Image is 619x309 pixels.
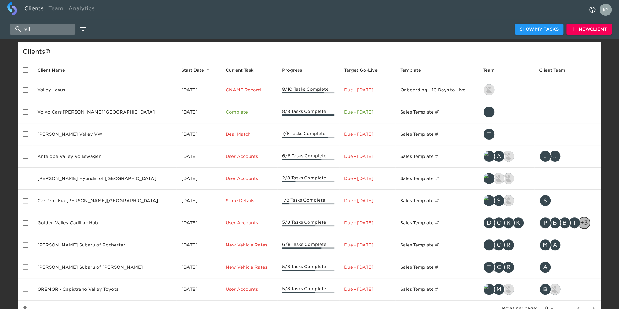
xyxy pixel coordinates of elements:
div: tyler@roadster.com, michael.beck@roadster.com, kevin.lo@roadster.com [483,283,529,295]
td: [DATE] [176,212,221,234]
div: C [493,217,505,229]
td: Sales Template #1 [395,256,478,278]
div: D [483,217,495,229]
td: Sales Template #1 [395,168,478,190]
div: tracy@roadster.com, clayton.mandel@roadster.com, raj.taneja@roadster.com [483,261,529,273]
div: R [502,261,515,273]
div: S [493,195,505,207]
button: edit [78,24,88,34]
div: R [502,239,515,251]
div: C [493,261,505,273]
img: tyler@roadster.com [484,173,494,184]
td: Sales Template #1 [395,212,478,234]
p: Due - [DATE] [344,286,391,292]
div: tracy@roadster.com [483,106,529,118]
span: Progress [282,66,310,74]
td: 5/8 Tasks Complete [277,256,339,278]
div: amiltsch@vanbortelsubaru.com [539,261,596,273]
td: Sales Template #1 [395,278,478,301]
td: [DATE] [176,278,221,301]
td: Onboarding - 10 Days to Live [395,79,478,101]
p: User Accounts [226,220,272,226]
img: tyler@roadster.com [484,195,494,206]
div: M [539,239,551,251]
td: [PERSON_NAME] Hyundai of [GEOGRAPHIC_DATA] [32,168,176,190]
div: K [512,217,524,229]
td: [DATE] [176,79,221,101]
td: 6/8 Tasks Complete [277,234,339,256]
div: S [539,195,551,207]
span: Current Task [226,66,262,74]
span: This is the next Task in this Hub that should be completed [226,66,254,74]
img: nikko.foster@roadster.com [484,84,494,95]
td: [DATE] [176,145,221,168]
div: A [539,261,551,273]
div: T [483,261,495,273]
td: Sales Template #1 [395,234,478,256]
div: J [549,150,561,162]
div: P [539,217,551,229]
svg: This is a list of all of your clients and clients shared with you [45,49,50,54]
div: tracy@roadster.com, clayton.mandel@roadster.com, raj.taneja@roadster.com [483,239,529,251]
td: [DATE] [176,190,221,212]
td: [DATE] [176,101,221,123]
td: Car Pros Kia [PERSON_NAME][GEOGRAPHIC_DATA] [32,190,176,212]
div: pete.hyland@morries.com, Ben.Freedman@morries.com, Ben.Freedman@Morries.com, tony.troussov@morrie... [539,217,596,229]
span: Client Name [37,66,73,74]
div: Client s [23,47,599,56]
div: A [493,150,505,162]
div: T [483,239,495,251]
p: Due - [DATE] [344,264,391,270]
div: T [568,217,580,229]
td: 2/8 Tasks Complete [277,168,339,190]
td: [DATE] [176,256,221,278]
button: Show My Tasks [515,24,563,35]
p: Deal Match [226,131,272,137]
div: C [493,239,505,251]
div: B [539,283,551,295]
div: J [539,150,551,162]
td: 6/8 Tasks Complete [277,145,339,168]
img: tyler@roadster.com [484,284,494,295]
img: tyler@roadster.com [484,151,494,162]
span: Target Go-Live [344,66,385,74]
img: kevin.lo@roadster.com [493,173,504,184]
span: Team [483,66,503,74]
span: Client Team [539,66,573,74]
td: Golden Valley Cadillac Hub [32,212,176,234]
span: Start Date [181,66,212,74]
td: Sales Template #1 [395,123,478,145]
div: tyler@roadster.com, austin.terry@roadster.com, kevin.lo@roadster.com [483,150,529,162]
p: User Accounts [226,175,272,182]
p: Due - [DATE] [344,198,391,204]
td: 1/8 Tasks Complete [277,190,339,212]
div: M [493,283,505,295]
div: B [559,217,571,229]
img: kevin.lo@roadster.com [503,151,514,162]
img: kevin.lo@roadster.com [503,195,514,206]
td: OREMOR - Capistrano Valley Toyota [32,278,176,301]
p: New Vehicle Rates [226,264,272,270]
td: Valley Lexus [32,79,176,101]
p: Due - [DATE] [344,175,391,182]
div: tyler@roadster.com, kevin.lo@roadster.com, sarah.courchaine@roadster.com [483,172,529,185]
p: CNAME Record [226,87,272,93]
td: 8/8 Tasks Complete [277,101,339,123]
p: Due - [DATE] [344,109,391,115]
div: T [483,128,495,140]
td: 5/8 Tasks Complete [277,212,339,234]
div: + 3 [578,217,590,229]
div: joevw@avvolkswagen.com, jrichardson@avvolkswagen.com [539,150,596,162]
button: notifications [585,2,600,17]
img: logo [7,2,17,15]
p: Due - [DATE] [344,87,391,93]
div: tracy@roadster.com [483,128,529,140]
div: tyler@roadster.com, scott.gross@roadster.com, kevin.lo@roadster.com [483,195,529,207]
td: Sales Template #1 [395,190,478,212]
td: [DATE] [176,168,221,190]
td: [PERSON_NAME] Subaru of Rochester [32,234,176,256]
td: 8/10 Tasks Complete [277,79,339,101]
span: Template [400,66,429,74]
td: Sales Template #1 [395,101,478,123]
p: User Accounts [226,153,272,159]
